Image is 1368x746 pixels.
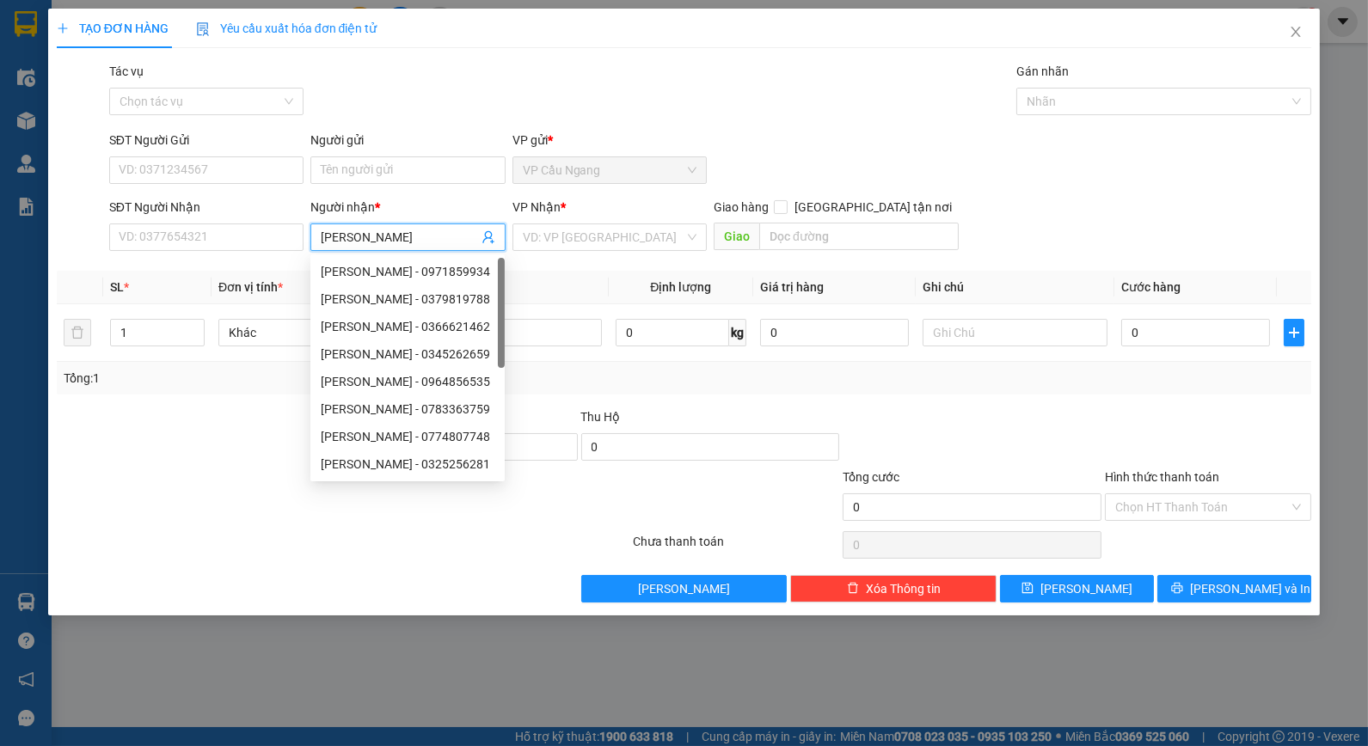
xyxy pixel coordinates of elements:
div: [PERSON_NAME] - 0774807748 [321,427,494,446]
span: Giá trị hàng [760,280,824,294]
div: [PERSON_NAME] - 0345262659 [321,345,494,364]
input: VD: Bàn, Ghế [417,319,602,346]
span: Thu Hộ [581,410,621,424]
span: Giao hàng [714,200,769,214]
div: Người gửi [310,131,505,150]
div: KIM NGÂN - 0774807748 [310,423,505,450]
div: KIM NGÂN - 0366621462 [310,313,505,340]
div: [PERSON_NAME] - 0366621462 [321,317,494,336]
span: close [1289,25,1303,39]
div: Chưa thanh toán [632,532,842,562]
button: deleteXóa Thông tin [790,575,997,602]
div: KIM NGÂN - 0971859934 [310,258,505,285]
span: user-add [482,230,495,244]
button: Close [1272,9,1320,57]
span: plus [57,22,69,34]
span: Yêu cầu xuất hóa đơn điện tử [196,21,377,35]
span: [PERSON_NAME] [1040,579,1132,598]
button: delete [64,319,91,346]
span: [PERSON_NAME] và In [1190,579,1310,598]
input: Dọc đường [759,223,959,250]
span: Xóa Thông tin [866,579,941,598]
div: KIM NGÂN - 0379819788 [310,285,505,313]
div: KIM NGÂN - 0964856535 [310,368,505,395]
div: [PERSON_NAME] - 0379819788 [321,290,494,309]
div: Tổng: 1 [64,369,529,388]
input: 0 [760,319,909,346]
span: VP Cầu Ngang [523,157,696,183]
div: [PERSON_NAME] - 0325256281 [321,455,494,474]
div: KIM NGÂN - 0783363759 [310,395,505,423]
span: printer [1171,582,1183,596]
span: Khác [229,320,393,345]
span: delete [847,582,859,596]
span: Giao [714,223,759,250]
div: [PERSON_NAME] - 0783363759 [321,400,494,419]
button: printer[PERSON_NAME] và In [1157,575,1311,602]
div: VP gửi [512,131,707,150]
span: kg [729,319,746,346]
button: plus [1284,319,1304,346]
label: Gán nhãn [1016,64,1069,78]
div: KIM NGÂN - 0325256281 [310,450,505,478]
span: Đơn vị tính [218,280,283,294]
span: VP Nhận [512,200,561,214]
div: Người nhận [310,198,505,217]
span: Tổng cước [843,470,899,484]
span: [PERSON_NAME] [638,579,730,598]
label: Hình thức thanh toán [1105,470,1219,484]
img: icon [196,22,210,36]
button: [PERSON_NAME] [581,575,788,602]
div: kim ngân - 0345262659 [310,340,505,368]
input: Ghi Chú [923,319,1107,346]
div: [PERSON_NAME] - 0971859934 [321,262,494,281]
span: Định lượng [650,280,711,294]
span: save [1021,582,1034,596]
label: Tác vụ [109,64,144,78]
div: SĐT Người Gửi [109,131,304,150]
span: Cước hàng [1121,280,1181,294]
th: Ghi chú [916,271,1114,304]
span: TẠO ĐƠN HÀNG [57,21,169,35]
div: [PERSON_NAME] - 0964856535 [321,372,494,391]
span: SL [110,280,124,294]
div: SĐT Người Nhận [109,198,304,217]
span: [GEOGRAPHIC_DATA] tận nơi [788,198,959,217]
span: plus [1285,326,1304,339]
button: save[PERSON_NAME] [1000,575,1154,602]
